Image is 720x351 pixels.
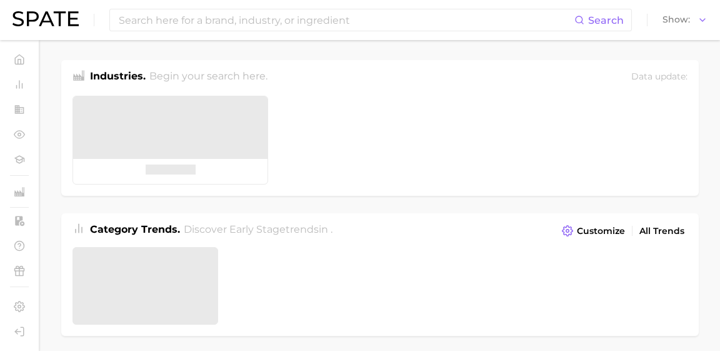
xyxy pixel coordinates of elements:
[184,223,332,235] span: Discover Early Stage trends in .
[117,9,574,31] input: Search here for a brand, industry, or ingredient
[90,69,146,86] h1: Industries.
[636,223,687,240] a: All Trends
[149,69,267,86] h2: Begin your search here.
[588,14,624,26] span: Search
[90,223,180,235] span: Category Trends .
[659,12,711,28] button: Show
[10,322,29,341] a: Log out. Currently logged in with e-mail doyeon@spate.nyc.
[577,226,625,237] span: Customize
[12,11,79,26] img: SPATE
[662,16,690,23] span: Show
[631,69,687,86] div: Data update:
[559,222,628,240] button: Customize
[639,226,684,237] span: All Trends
